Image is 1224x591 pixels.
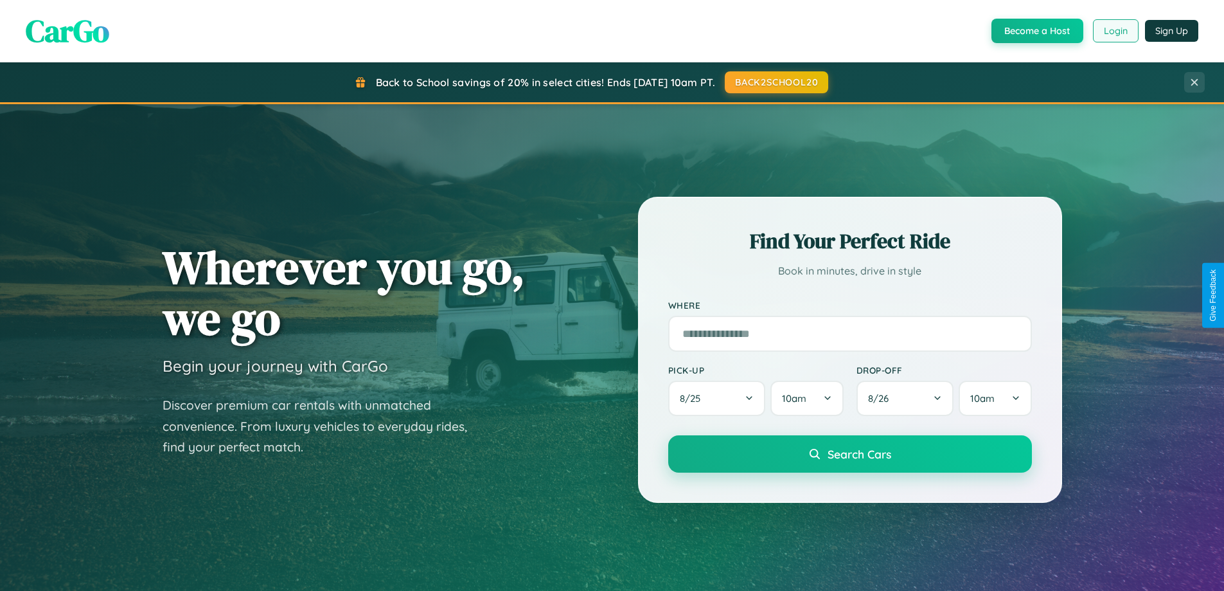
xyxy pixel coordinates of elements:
button: Become a Host [991,19,1083,43]
button: 8/26 [856,381,954,416]
span: 8 / 26 [868,392,895,405]
p: Book in minutes, drive in style [668,262,1032,280]
button: BACK2SCHOOL20 [725,71,828,93]
h2: Find Your Perfect Ride [668,227,1032,255]
span: Search Cars [828,447,891,461]
span: 8 / 25 [680,392,707,405]
label: Drop-off [856,365,1032,376]
label: Where [668,300,1032,311]
button: Sign Up [1145,20,1198,42]
label: Pick-up [668,365,844,376]
p: Discover premium car rentals with unmatched convenience. From luxury vehicles to everyday rides, ... [163,395,484,458]
button: 8/25 [668,381,766,416]
h1: Wherever you go, we go [163,242,525,343]
button: 10am [770,381,843,416]
h3: Begin your journey with CarGo [163,356,388,376]
button: Search Cars [668,435,1032,473]
span: 10am [782,392,806,405]
button: Login [1093,19,1139,42]
span: Back to School savings of 20% in select cities! Ends [DATE] 10am PT. [376,76,715,89]
span: 10am [970,392,995,405]
span: CarGo [26,10,109,52]
div: Give Feedback [1209,269,1218,322]
button: 10am [959,381,1031,416]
